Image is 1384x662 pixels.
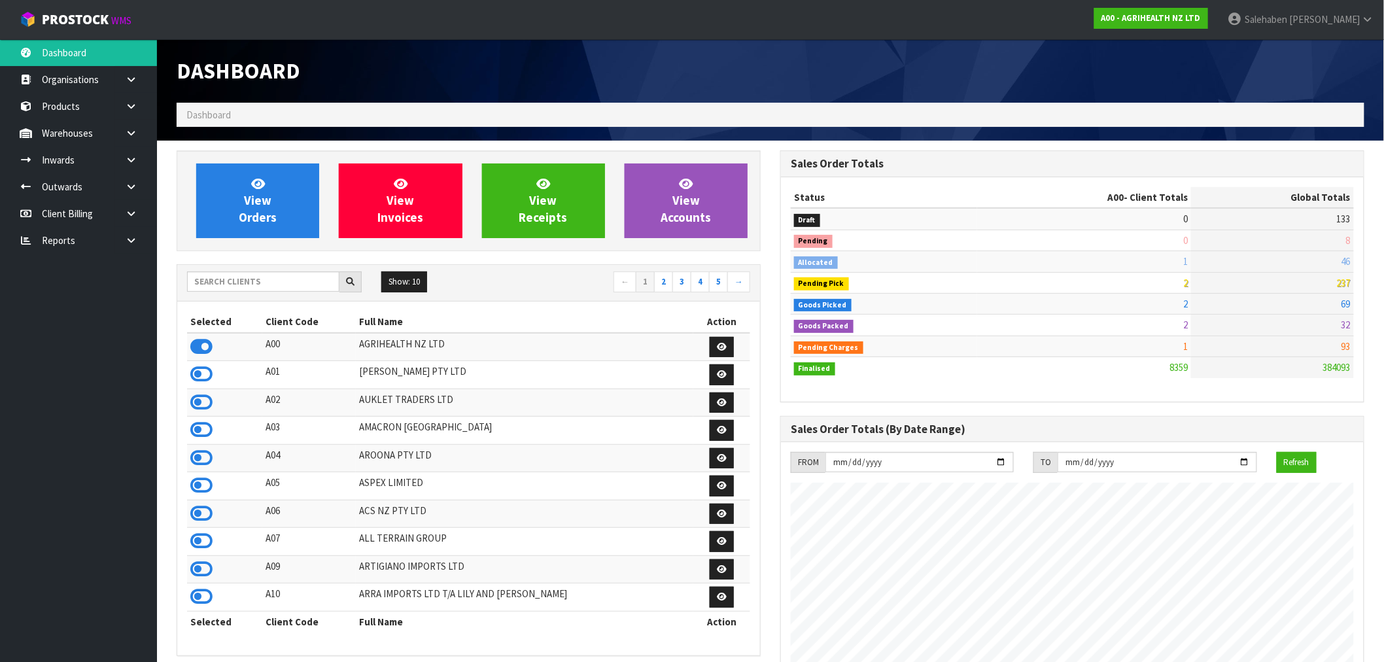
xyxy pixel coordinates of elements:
[356,528,693,556] td: ALL TERRAIN GROUP
[1101,12,1201,24] strong: A00 - AGRIHEALTH NZ LTD
[977,187,1192,208] th: - Client Totals
[1341,319,1351,331] span: 32
[262,555,356,584] td: A09
[661,176,711,225] span: View Accounts
[1191,187,1354,208] th: Global Totals
[1169,361,1188,374] span: 8359
[356,472,693,500] td: ASPEX LIMITED
[356,389,693,417] td: AUKLET TRADERS LTD
[262,361,356,389] td: A01
[1337,277,1351,289] span: 237
[1183,234,1188,247] span: 0
[356,611,693,632] th: Full Name
[794,256,838,270] span: Allocated
[111,14,131,27] small: WMS
[1341,340,1351,353] span: 93
[262,472,356,500] td: A05
[691,271,710,292] a: 4
[1341,298,1351,310] span: 69
[20,11,36,27] img: cube-alt.png
[693,611,750,632] th: Action
[1183,213,1188,225] span: 0
[187,311,262,332] th: Selected
[356,311,693,332] th: Full Name
[377,176,423,225] span: View Invoices
[239,176,277,225] span: View Orders
[1183,255,1188,268] span: 1
[1245,13,1287,26] span: Salehaben
[791,452,825,473] div: FROM
[356,555,693,584] td: ARTIGIANO IMPORTS LTD
[262,389,356,417] td: A02
[262,611,356,632] th: Client Code
[1289,13,1360,26] span: [PERSON_NAME]
[42,11,109,28] span: ProStock
[1341,255,1351,268] span: 46
[1033,452,1058,473] div: TO
[356,333,693,361] td: AGRIHEALTH NZ LTD
[262,417,356,445] td: A03
[791,423,1354,436] h3: Sales Order Totals (By Date Range)
[794,277,849,290] span: Pending Pick
[1277,452,1317,473] button: Refresh
[356,444,693,472] td: AROONA PTY LTD
[794,320,854,333] span: Goods Packed
[794,362,835,375] span: Finalised
[519,176,568,225] span: View Receipts
[482,164,605,238] a: ViewReceipts
[196,164,319,238] a: ViewOrders
[187,611,262,632] th: Selected
[1346,234,1351,247] span: 8
[625,164,748,238] a: ViewAccounts
[794,214,820,227] span: Draft
[187,271,339,292] input: Search clients
[614,271,636,292] a: ←
[186,109,231,121] span: Dashboard
[709,271,728,292] a: 5
[794,299,852,312] span: Goods Picked
[1183,340,1188,353] span: 1
[262,528,356,556] td: A07
[636,271,655,292] a: 1
[1183,298,1188,310] span: 2
[356,584,693,612] td: ARRA IMPORTS LTD T/A LILY AND [PERSON_NAME]
[1183,319,1188,331] span: 2
[1107,191,1124,203] span: A00
[1337,213,1351,225] span: 133
[356,417,693,445] td: AMACRON [GEOGRAPHIC_DATA]
[381,271,427,292] button: Show: 10
[1183,277,1188,289] span: 2
[794,235,833,248] span: Pending
[262,584,356,612] td: A10
[727,271,750,292] a: →
[1323,361,1351,374] span: 384093
[356,500,693,528] td: ACS NZ PTY LTD
[478,271,750,294] nav: Page navigation
[791,158,1354,170] h3: Sales Order Totals
[339,164,462,238] a: ViewInvoices
[356,361,693,389] td: [PERSON_NAME] PTY LTD
[693,311,750,332] th: Action
[262,444,356,472] td: A04
[654,271,673,292] a: 2
[1094,8,1208,29] a: A00 - AGRIHEALTH NZ LTD
[672,271,691,292] a: 3
[794,341,863,355] span: Pending Charges
[262,500,356,528] td: A06
[262,333,356,361] td: A00
[791,187,977,208] th: Status
[177,57,300,84] span: Dashboard
[262,311,356,332] th: Client Code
